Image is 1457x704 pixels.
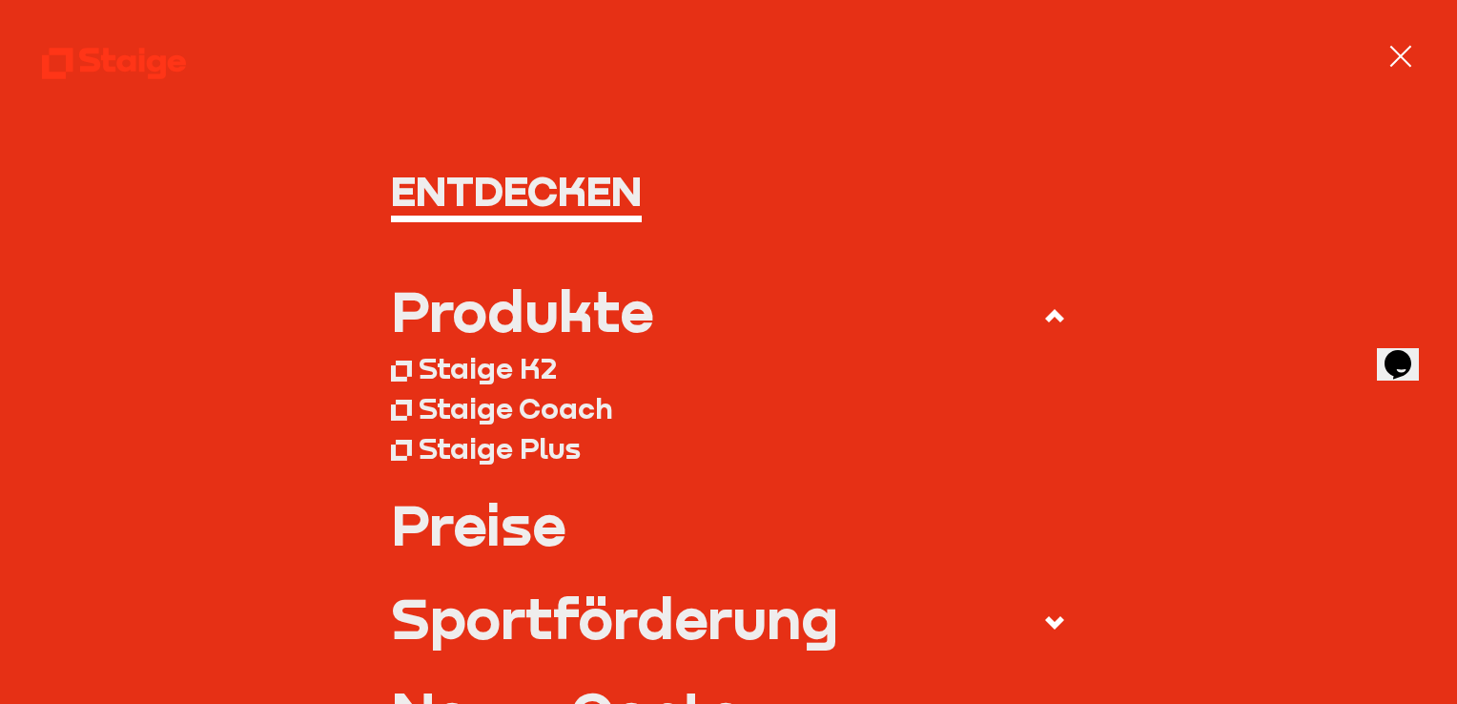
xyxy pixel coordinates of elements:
div: Produkte [391,282,653,339]
a: Preise [391,496,1066,552]
div: Sportförderung [391,590,838,646]
a: Staige Coach [391,388,1066,428]
a: Staige K2 [391,348,1066,388]
div: Staige Coach [419,390,613,425]
iframe: chat widget [1377,323,1438,381]
a: Staige Plus [391,428,1066,468]
div: Staige Plus [419,430,581,466]
div: Staige K2 [419,350,557,385]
